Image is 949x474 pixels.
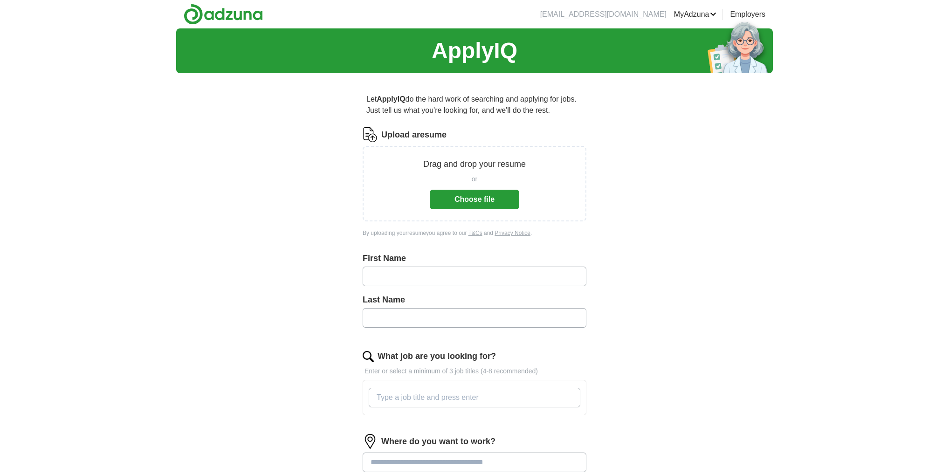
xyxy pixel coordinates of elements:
label: Upload a resume [381,129,447,141]
img: search.png [363,351,374,362]
input: Type a job title and press enter [369,388,580,407]
a: Employers [730,9,765,20]
h1: ApplyIQ [432,34,517,68]
div: By uploading your resume you agree to our and . [363,229,586,237]
a: Privacy Notice [495,230,530,236]
p: Enter or select a minimum of 3 job titles (4-8 recommended) [363,366,586,376]
a: T&Cs [468,230,482,236]
li: [EMAIL_ADDRESS][DOMAIN_NAME] [540,9,667,20]
p: Let do the hard work of searching and applying for jobs. Just tell us what you're looking for, an... [363,90,586,120]
label: First Name [363,252,586,265]
label: Last Name [363,294,586,306]
button: Choose file [430,190,519,209]
label: What job are you looking for? [378,350,496,363]
strong: ApplyIQ [377,95,405,103]
img: location.png [363,434,378,449]
img: CV Icon [363,127,378,142]
img: Adzuna logo [184,4,263,25]
a: MyAdzuna [674,9,717,20]
span: or [472,174,477,184]
label: Where do you want to work? [381,435,495,448]
p: Drag and drop your resume [423,158,526,171]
